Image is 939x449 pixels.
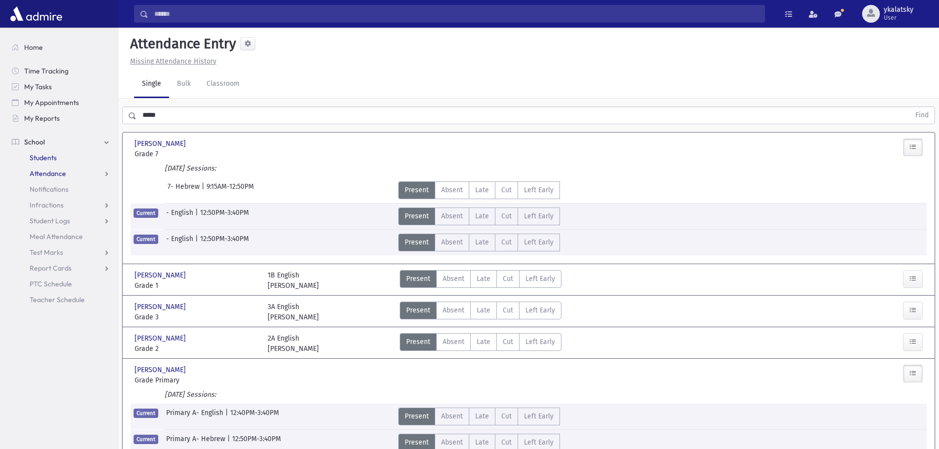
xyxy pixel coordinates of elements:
[30,216,70,225] span: Student Logs
[524,411,554,421] span: Left Early
[30,201,64,209] span: Infractions
[207,181,254,199] span: 9:15AM-12:50PM
[400,333,561,354] div: AttTypes
[4,229,118,244] a: Meal Attendance
[134,235,158,244] span: Current
[126,35,236,52] h5: Attendance Entry
[134,208,158,218] span: Current
[398,408,560,425] div: AttTypes
[30,169,66,178] span: Attendance
[30,185,69,194] span: Notifications
[441,411,463,421] span: Absent
[501,185,512,195] span: Cut
[441,185,463,195] span: Absent
[4,110,118,126] a: My Reports
[4,63,118,79] a: Time Tracking
[405,211,429,221] span: Present
[148,5,765,23] input: Search
[30,279,72,288] span: PTC Schedule
[4,276,118,292] a: PTC Schedule
[475,411,489,421] span: Late
[400,302,561,322] div: AttTypes
[503,305,513,315] span: Cut
[477,274,490,284] span: Late
[525,305,555,315] span: Left Early
[4,197,118,213] a: Infractions
[200,234,249,251] span: 12:50PM-3:40PM
[503,274,513,284] span: Cut
[475,237,489,247] span: Late
[441,437,463,448] span: Absent
[501,237,512,247] span: Cut
[524,211,554,221] span: Left Early
[4,166,118,181] a: Attendance
[134,409,158,418] span: Current
[8,4,65,24] img: AdmirePro
[130,57,216,66] u: Missing Attendance History
[443,305,464,315] span: Absent
[268,302,319,322] div: 3A English [PERSON_NAME]
[503,337,513,347] span: Cut
[4,150,118,166] a: Students
[24,67,69,75] span: Time Tracking
[135,365,188,375] span: [PERSON_NAME]
[135,312,258,322] span: Grade 3
[30,153,57,162] span: Students
[30,264,71,273] span: Report Cards
[4,213,118,229] a: Student Logs
[475,185,489,195] span: Late
[4,79,118,95] a: My Tasks
[134,70,169,98] a: Single
[166,234,195,251] span: - English
[135,149,258,159] span: Grade 7
[24,82,52,91] span: My Tasks
[405,437,429,448] span: Present
[441,237,463,247] span: Absent
[405,185,429,195] span: Present
[884,6,913,14] span: ykalatsky
[30,232,83,241] span: Meal Attendance
[477,305,490,315] span: Late
[135,344,258,354] span: Grade 2
[405,237,429,247] span: Present
[4,260,118,276] a: Report Cards
[909,107,935,124] button: Find
[441,211,463,221] span: Absent
[501,211,512,221] span: Cut
[525,337,555,347] span: Left Early
[475,437,489,448] span: Late
[230,408,279,425] span: 12:40PM-3:40PM
[398,181,560,199] div: AttTypes
[524,237,554,247] span: Left Early
[443,337,464,347] span: Absent
[24,43,43,52] span: Home
[268,270,319,291] div: 1B English [PERSON_NAME]
[268,333,319,354] div: 2A English [PERSON_NAME]
[165,390,216,399] i: [DATE] Sessions:
[135,333,188,344] span: [PERSON_NAME]
[477,337,490,347] span: Late
[30,248,63,257] span: Test Marks
[24,114,60,123] span: My Reports
[200,207,249,225] span: 12:50PM-3:40PM
[24,138,45,146] span: School
[168,181,202,199] span: 7- Hebrew
[126,57,216,66] a: Missing Attendance History
[475,211,489,221] span: Late
[134,435,158,444] span: Current
[406,305,430,315] span: Present
[135,138,188,149] span: [PERSON_NAME]
[525,274,555,284] span: Left Early
[199,70,247,98] a: Classroom
[135,375,258,385] span: Grade Primary
[195,234,200,251] span: |
[524,185,554,195] span: Left Early
[398,234,560,251] div: AttTypes
[501,411,512,421] span: Cut
[398,207,560,225] div: AttTypes
[169,70,199,98] a: Bulk
[135,270,188,280] span: [PERSON_NAME]
[166,207,195,225] span: - English
[4,134,118,150] a: School
[405,411,429,421] span: Present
